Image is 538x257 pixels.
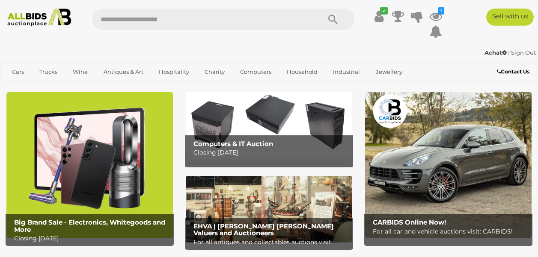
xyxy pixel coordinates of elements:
a: ✔ [373,9,386,24]
i: ✔ [380,7,388,15]
a: Office [6,79,34,93]
span: | [508,49,510,56]
i: 1 [438,7,444,15]
a: Sign Out [511,49,536,56]
img: Computers & IT Auction [186,92,352,159]
strong: Achat [484,49,507,56]
a: Hospitality [153,65,195,79]
a: [GEOGRAPHIC_DATA] [71,79,143,93]
a: Achat [484,49,508,56]
b: CARBIDS Online Now! [373,218,446,226]
a: Household [281,65,323,79]
a: EHVA | Evans Hastings Valuers and Auctioneers EHVA | [PERSON_NAME] [PERSON_NAME] Valuers and Auct... [186,176,352,242]
img: Allbids.com.au [4,9,75,26]
button: Search [312,9,354,30]
a: Industrial [327,65,366,79]
a: CARBIDS Online Now! CARBIDS Online Now! For all car and vehicle auctions visit: CARBIDS! [365,92,532,238]
a: Computers [235,65,277,79]
a: Antiques & Art [98,65,149,79]
a: Computers & IT Auction Computers & IT Auction Closing [DATE] [186,92,352,159]
a: Sports [38,79,67,93]
img: CARBIDS Online Now! [365,92,532,238]
img: Big Brand Sale - Electronics, Whitegoods and More [6,92,173,238]
a: Jewellery [370,65,408,79]
b: EHVA | [PERSON_NAME] [PERSON_NAME] Valuers and Auctioneers [193,222,334,237]
b: Big Brand Sale - Electronics, Whitegoods and More [14,218,165,234]
a: Charity [199,65,230,79]
p: Closing [DATE] [193,147,349,158]
a: Sell with us [486,9,534,26]
a: Cars [6,65,30,79]
p: For all car and vehicle auctions visit: CARBIDS! [373,226,529,237]
b: Contact Us [497,68,529,75]
a: 1 [429,9,442,24]
b: Computers & IT Auction [193,140,273,148]
img: EHVA | Evans Hastings Valuers and Auctioneers [186,176,352,242]
a: Contact Us [497,67,532,76]
p: Closing [DATE] [14,233,170,244]
a: Wine [67,65,93,79]
a: Trucks [34,65,63,79]
a: Big Brand Sale - Electronics, Whitegoods and More Big Brand Sale - Electronics, Whitegoods and Mo... [6,92,173,238]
